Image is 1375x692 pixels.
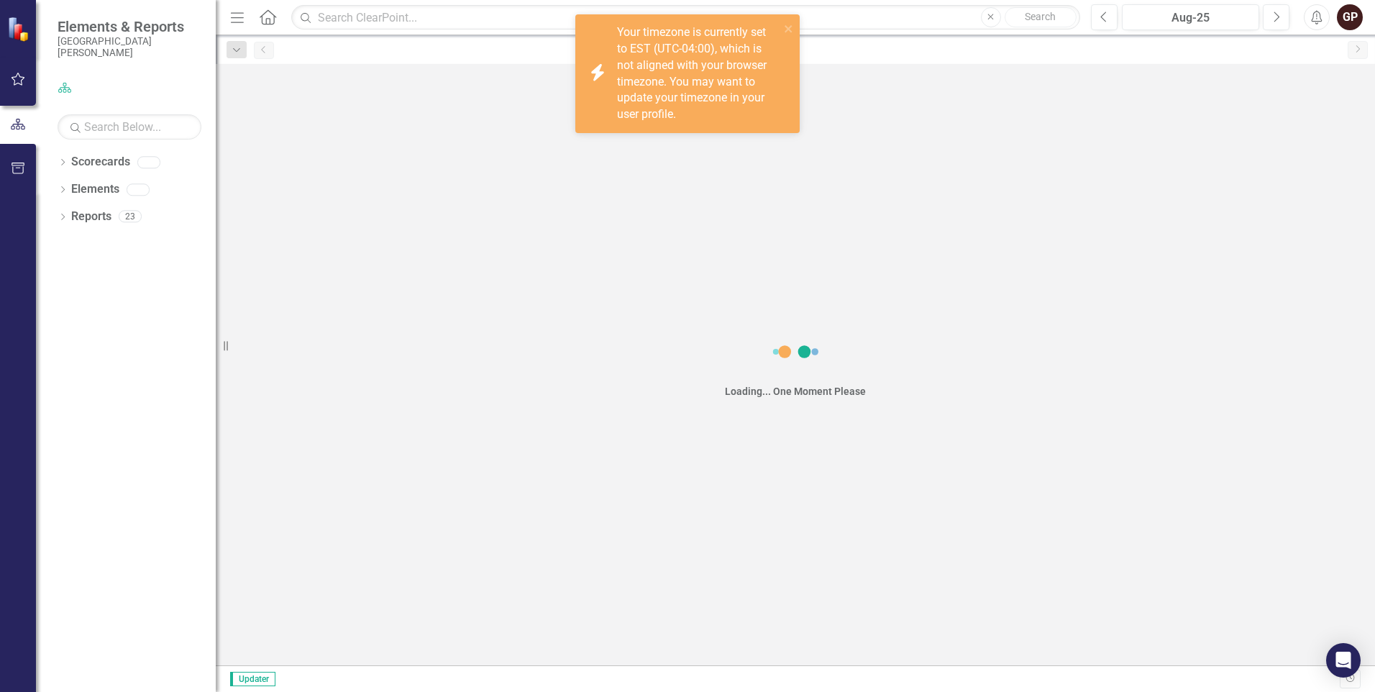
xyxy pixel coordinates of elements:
div: Loading... One Moment Please [725,384,866,399]
div: Open Intercom Messenger [1326,643,1361,678]
button: Search [1005,7,1077,27]
span: Search [1025,11,1056,22]
small: [GEOGRAPHIC_DATA][PERSON_NAME] [58,35,201,59]
button: close [784,20,794,37]
span: Elements & Reports [58,18,201,35]
div: 23 [119,211,142,223]
span: Updater [230,672,275,686]
a: Reports [71,209,111,225]
input: Search ClearPoint... [291,5,1080,30]
img: ClearPoint Strategy [7,17,32,42]
button: Aug-25 [1122,4,1259,30]
button: GP [1337,4,1363,30]
a: Scorecards [71,154,130,170]
div: Your timezone is currently set to EST (UTC-04:00), which is not aligned with your browser timezon... [617,24,780,123]
input: Search Below... [58,114,201,140]
div: Aug-25 [1127,9,1254,27]
a: Elements [71,181,119,198]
